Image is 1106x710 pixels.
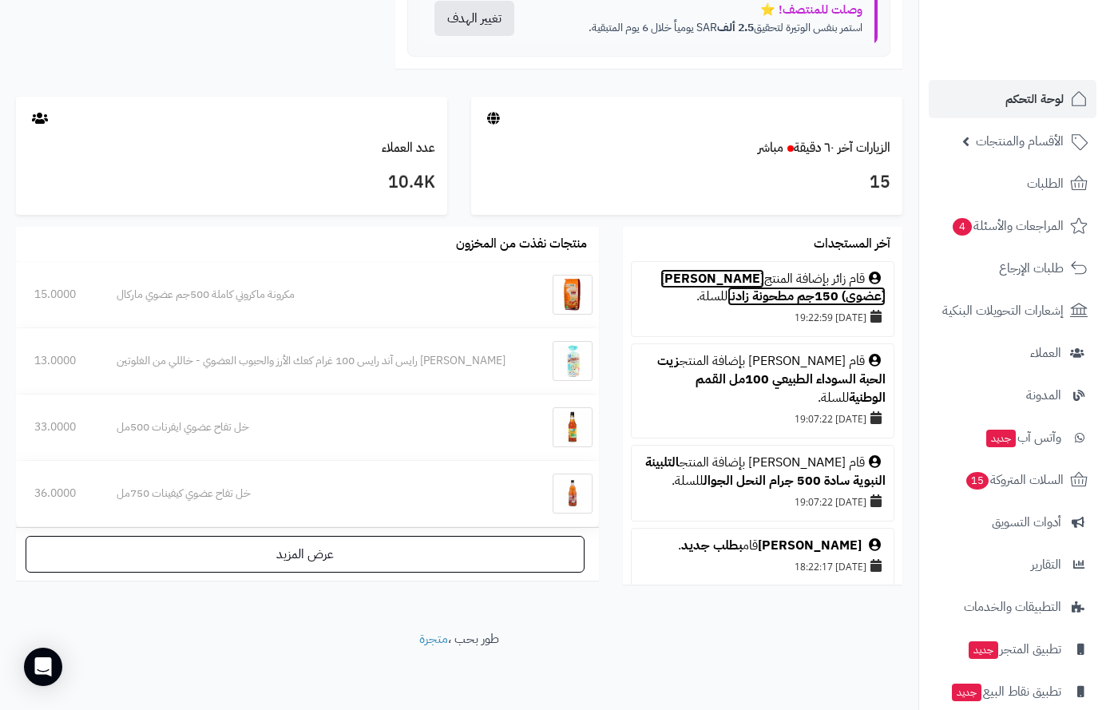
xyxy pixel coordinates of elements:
[640,352,886,407] div: قام [PERSON_NAME] بإضافة المنتج للسلة.
[1031,553,1061,576] span: التقارير
[929,418,1096,457] a: وآتس آبجديد
[640,306,886,328] div: [DATE] 19:22:59
[929,376,1096,414] a: المدونة
[483,169,890,196] h3: 15
[28,169,435,196] h3: 10.4K
[34,353,80,369] div: 13.0000
[929,503,1096,541] a: أدوات التسويق
[929,588,1096,626] a: التطبيقات والخدمات
[541,20,862,36] p: استمر بنفس الوتيرة لتحقيق SAR يومياً خلال 6 يوم المتبقية.
[640,555,886,577] div: [DATE] 18:22:17
[965,469,1064,491] span: السلات المتروكة
[929,249,1096,288] a: طلبات الإرجاع
[758,536,862,555] a: [PERSON_NAME]
[660,269,886,307] a: [PERSON_NAME] (عضوي) 150جم مطحونة زادنا
[929,334,1096,372] a: العملاء
[419,629,448,649] a: متجرة
[814,237,890,252] h3: آخر المستجدات
[969,641,998,659] span: جديد
[952,684,981,701] span: جديد
[645,453,886,490] a: التلبينة النبوية سادة 500 جرام النحل الجوال
[950,680,1061,703] span: تطبيق نقاط البيع
[966,472,989,490] span: 15
[434,1,514,36] button: تغيير الهدف
[553,407,593,447] img: خل تفاح عضوي ايفرنات 500مل
[117,353,525,369] div: [PERSON_NAME] رايس آند رايس 100 غرام كعك الأرز والحبوب العضوي - خاللي من الغلوتين
[640,270,886,307] div: قام زائر بإضافة المنتج للسلة.
[456,237,587,252] h3: منتجات نفذت من المخزون
[929,80,1096,118] a: لوحة التحكم
[640,537,886,555] div: قام .
[929,630,1096,668] a: تطبيق المتجرجديد
[34,486,80,502] div: 36.0000
[24,648,62,686] div: Open Intercom Messenger
[117,419,525,435] div: خل تفاح عضوي ايفرنات 500مل
[26,536,585,573] a: عرض المزيد
[758,138,783,157] small: مباشر
[117,486,525,502] div: خل تفاح عضوي كيفينات 750مل
[992,511,1061,533] span: أدوات التسويق
[967,638,1061,660] span: تطبيق المتجر
[1005,88,1064,110] span: لوحة التحكم
[976,130,1064,153] span: الأقسام والمنتجات
[929,545,1096,584] a: التقارير
[929,461,1096,499] a: السلات المتروكة15
[986,430,1016,447] span: جديد
[942,299,1064,322] span: إشعارات التحويلات البنكية
[1026,384,1061,407] span: المدونة
[1027,173,1064,195] span: الطلبات
[953,218,972,236] span: 4
[553,341,593,381] img: بروبايوس رايس آند رايس 100 غرام كعك الأرز والحبوب العضوي - خاللي من الغلوتين
[929,165,1096,203] a: الطلبات
[117,287,525,303] div: مكرونة ماكروني كاملة 500جم عضوي ماركال
[34,419,80,435] div: 33.0000
[640,407,886,430] div: [DATE] 19:07:22
[34,287,80,303] div: 15.0000
[640,490,886,513] div: [DATE] 19:07:22
[657,351,886,407] a: زيت الحبة السوداء الطبيعي 100مل القمم الوطنية
[758,138,890,157] a: الزيارات آخر ٦٠ دقيقةمباشر
[382,138,435,157] a: عدد العملاء
[985,426,1061,449] span: وآتس آب
[1030,342,1061,364] span: العملاء
[997,45,1091,78] img: logo-2.png
[640,454,886,490] div: قام [PERSON_NAME] بإضافة المنتج للسلة.
[999,257,1064,280] span: طلبات الإرجاع
[951,215,1064,237] span: المراجعات والأسئلة
[681,536,743,555] a: بطلب جديد
[717,19,754,36] strong: 2.5 ألف
[929,292,1096,330] a: إشعارات التحويلات البنكية
[964,596,1061,618] span: التطبيقات والخدمات
[541,2,862,18] div: وصلت للمنتصف! ⭐
[553,474,593,514] img: خل تفاح عضوي كيفينات 750مل
[929,207,1096,245] a: المراجعات والأسئلة4
[553,275,593,315] img: مكرونة ماكروني كاملة 500جم عضوي ماركال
